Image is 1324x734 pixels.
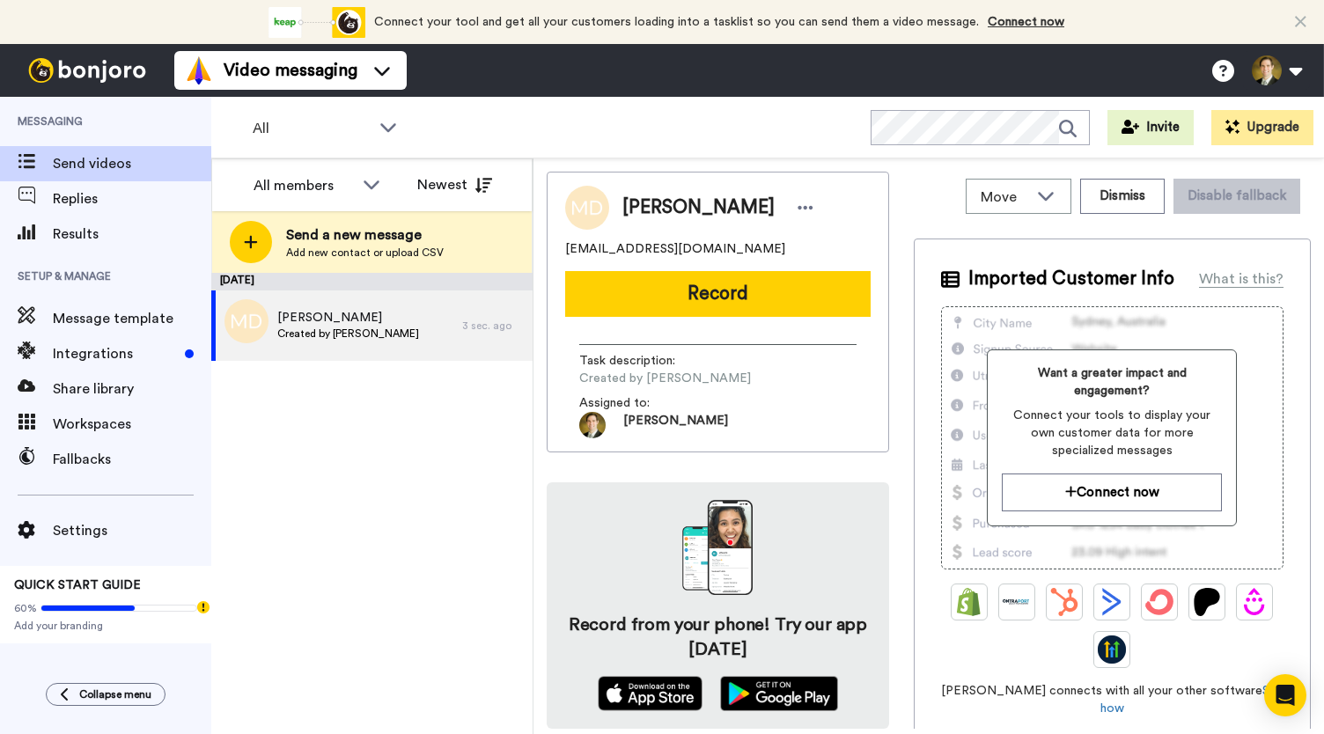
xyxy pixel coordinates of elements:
img: Shopify [955,588,983,616]
div: Tooltip anchor [195,599,211,615]
span: Fallbacks [53,449,211,470]
img: ConvertKit [1145,588,1173,616]
img: Image of Marion Dimauro [565,186,609,230]
span: All [253,118,371,139]
img: md.png [224,299,268,343]
div: Open Intercom Messenger [1264,674,1306,716]
span: Move [981,187,1028,208]
span: Task description : [579,352,702,370]
div: All members [254,175,354,196]
img: Patreon [1193,588,1221,616]
span: [PERSON_NAME] [622,195,775,221]
span: Integrations [53,343,178,364]
div: What is this? [1199,268,1284,290]
span: Created by [PERSON_NAME] [579,370,751,387]
span: Connect your tools to display your own customer data for more specialized messages [1002,407,1222,459]
span: Settings [53,520,211,541]
button: Connect now [1002,473,1222,511]
span: [EMAIL_ADDRESS][DOMAIN_NAME] [565,240,785,258]
span: Send videos [53,153,211,174]
span: Assigned to: [579,394,702,412]
span: Share library [53,378,211,400]
span: Replies [53,188,211,209]
span: 60% [14,601,37,615]
div: animation [268,7,365,38]
button: Invite [1107,110,1194,145]
img: playstore [720,676,839,711]
a: Connect now [988,16,1064,28]
span: Want a greater impact and engagement? [1002,364,1222,400]
span: [PERSON_NAME] connects with all your other software [941,682,1284,717]
button: Collapse menu [46,683,165,706]
button: Record [565,271,871,317]
img: Hubspot [1050,588,1078,616]
span: QUICK START GUIDE [14,579,141,591]
img: bj-logo-header-white.svg [21,58,153,83]
button: Newest [404,167,505,202]
img: GoHighLevel [1098,635,1126,664]
div: 3 sec. ago [462,319,524,333]
img: ActiveCampaign [1098,588,1126,616]
span: Connect your tool and get all your customers loading into a tasklist so you can send them a video... [374,16,979,28]
img: download [682,500,753,595]
span: [PERSON_NAME] [277,309,419,327]
span: Add new contact or upload CSV [286,246,444,260]
img: appstore [598,676,702,711]
span: Results [53,224,211,245]
img: Ontraport [1003,588,1031,616]
span: Send a new message [286,224,444,246]
button: Dismiss [1080,179,1165,214]
img: Drip [1240,588,1269,616]
span: Collapse menu [79,687,151,701]
span: Add your branding [14,619,197,633]
img: 0325f0c0-1588-4007-a822-bc10f457556d-1591847190.jpg [579,412,606,438]
span: Video messaging [224,58,357,83]
button: Disable fallback [1173,179,1300,214]
span: Workspaces [53,414,211,435]
button: Upgrade [1211,110,1313,145]
h4: Record from your phone! Try our app [DATE] [564,613,872,662]
span: Imported Customer Info [968,266,1174,292]
div: [DATE] [211,273,533,290]
span: [PERSON_NAME] [623,412,728,438]
span: Message template [53,308,211,329]
img: vm-color.svg [185,56,213,84]
span: Created by [PERSON_NAME] [277,327,419,341]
